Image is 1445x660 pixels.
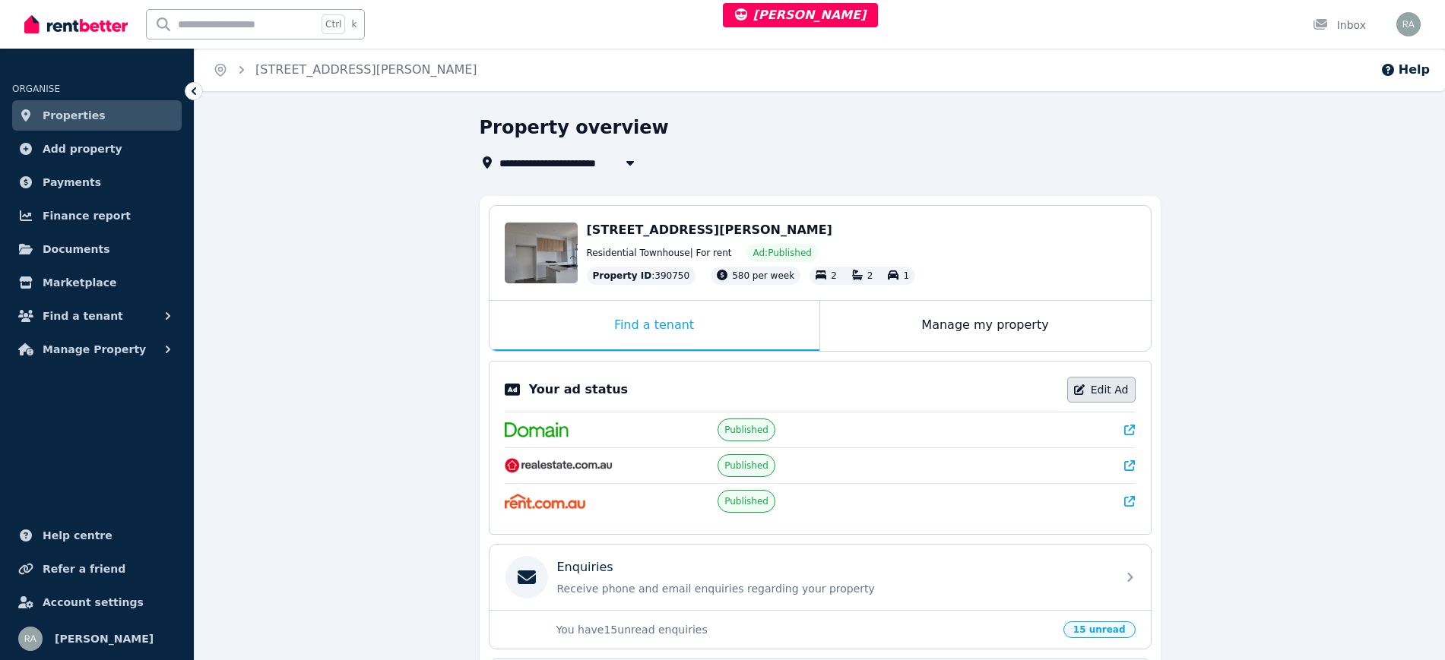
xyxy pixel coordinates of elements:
[593,270,652,282] span: Property ID
[867,270,873,281] span: 2
[43,273,116,292] span: Marketplace
[24,13,128,36] img: RentBetter
[556,622,1054,637] p: You have 15 unread enquiries
[43,106,106,125] span: Properties
[43,140,122,158] span: Add property
[255,62,477,77] a: [STREET_ADDRESS][PERSON_NAME]
[505,458,613,473] img: RealEstate.com.au
[12,587,182,617] a: Account settings
[55,630,154,648] span: [PERSON_NAME]
[43,207,131,225] span: Finance report
[12,520,182,551] a: Help centre
[505,422,569,437] img: Domain.com.au
[753,247,811,259] span: Ad: Published
[1063,621,1136,638] span: 15 unread
[43,240,110,258] span: Documents
[12,334,182,365] button: Manage Property
[903,270,909,281] span: 1
[490,301,819,351] div: Find a tenant
[480,115,669,140] h1: Property overview
[587,267,696,285] div: : 390750
[12,84,60,94] span: ORGANISE
[529,381,628,399] p: Your ad status
[557,581,1108,596] p: Receive phone and email enquiries regarding your property
[732,270,794,281] span: 580 per week
[12,267,182,298] a: Marketplace
[351,18,356,30] span: k
[587,223,832,237] span: [STREET_ADDRESS][PERSON_NAME]
[724,459,768,472] span: Published
[322,14,345,34] span: Ctrl
[43,173,101,191] span: Payments
[12,301,182,331] button: Find a tenant
[735,8,867,22] span: [PERSON_NAME]
[724,424,768,436] span: Published
[724,495,768,507] span: Published
[1396,12,1421,36] img: Rochelle Alvarez
[12,201,182,231] a: Finance report
[831,270,837,281] span: 2
[195,49,496,91] nav: Breadcrumb
[12,554,182,584] a: Refer a friend
[12,100,182,131] a: Properties
[490,545,1151,610] a: EnquiriesReceive phone and email enquiries regarding your property
[12,167,182,197] a: Payments
[43,593,144,611] span: Account settings
[43,307,123,325] span: Find a tenant
[587,247,732,259] span: Residential Townhouse | For rent
[18,627,43,651] img: Rochelle Alvarez
[12,134,182,164] a: Add property
[1067,377,1136,403] a: Edit Ad
[820,301,1151,351] div: Manage my property
[12,234,182,264] a: Documents
[43,560,125,578] span: Refer a friend
[1313,17,1366,33] div: Inbox
[43,340,146,358] span: Manage Property
[557,558,613,576] p: Enquiries
[43,526,112,545] span: Help centre
[1380,61,1430,79] button: Help
[505,494,586,509] img: Rent.com.au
